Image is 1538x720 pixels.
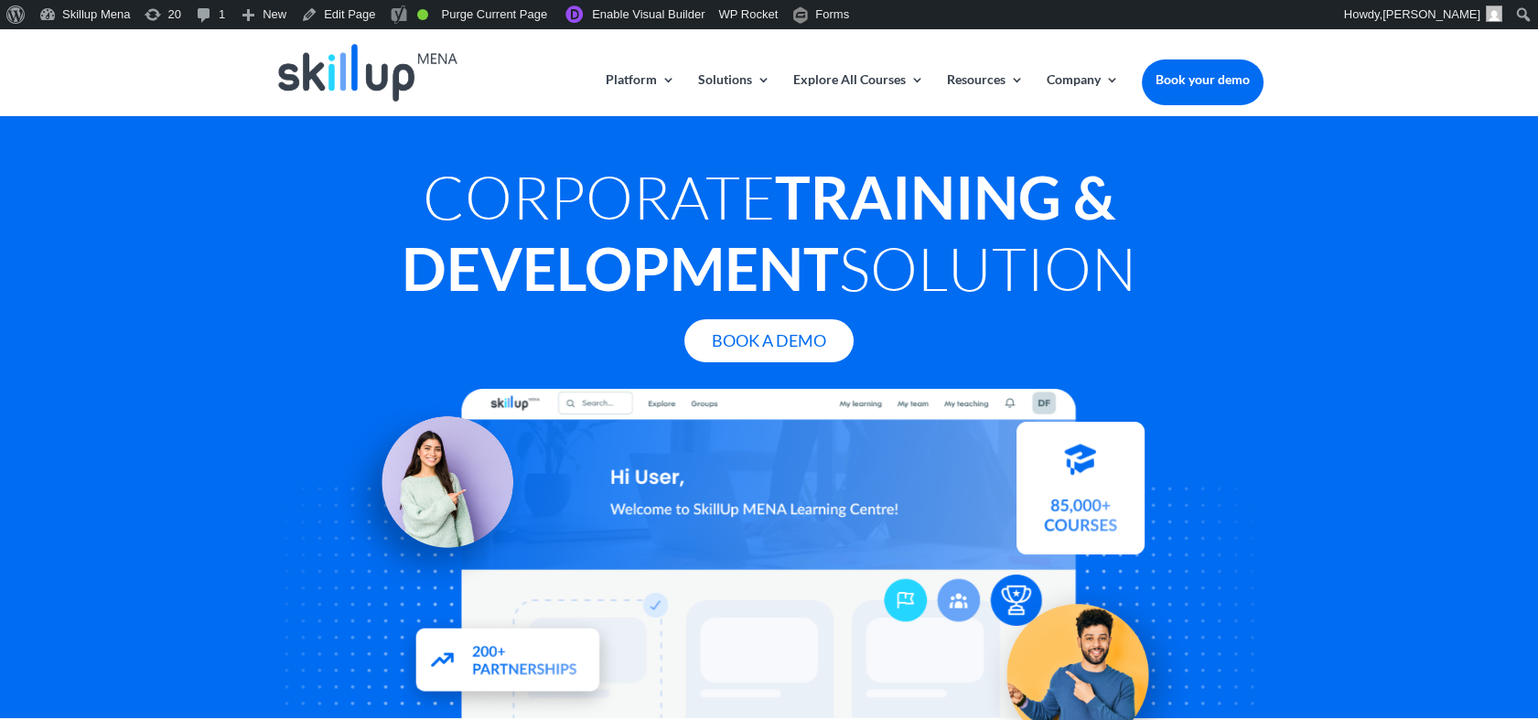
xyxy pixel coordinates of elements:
[417,9,428,20] div: Good
[684,319,854,362] a: Book A Demo
[402,161,1115,304] strong: Training & Development
[1047,73,1119,116] a: Company
[793,73,924,116] a: Explore All Courses
[334,396,532,594] img: Learning Management Solution - SkillUp
[947,73,1024,116] a: Resources
[698,73,770,116] a: Solutions
[1016,430,1145,563] img: Courses library - SkillUp MENA
[393,610,620,716] img: Partners - SkillUp Mena
[278,44,457,102] img: Skillup Mena
[1447,632,1538,720] iframe: Chat Widget
[606,73,675,116] a: Platform
[1382,7,1480,21] span: [PERSON_NAME]
[1142,59,1264,100] a: Book your demo
[275,161,1264,313] h1: Corporate Solution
